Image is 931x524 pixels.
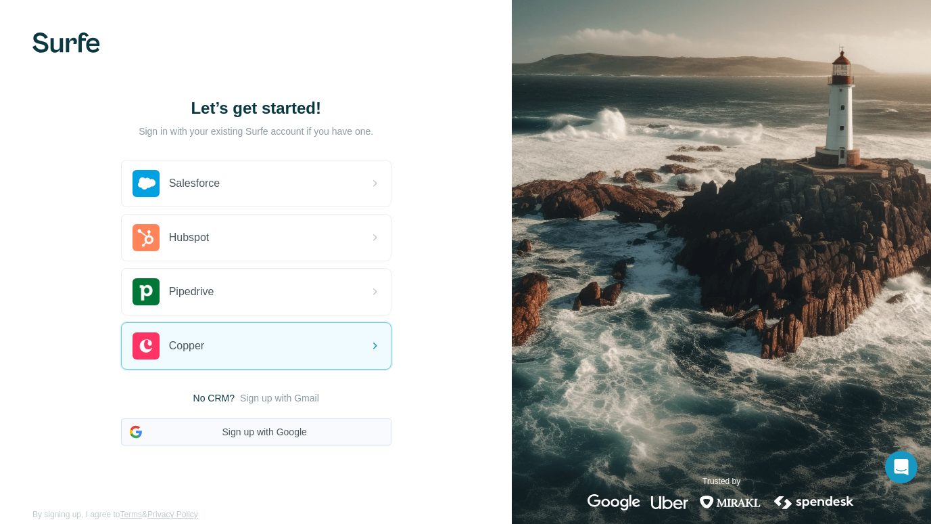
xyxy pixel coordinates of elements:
img: hubspot's logo [133,224,160,251]
p: Sign in with your existing Surfe account if you have one. [139,125,373,138]
span: Copper [169,338,204,354]
div: Open Intercom Messenger [885,451,917,483]
img: pipedrive's logo [133,278,160,305]
img: Surfe's logo [32,32,100,53]
img: copper's logo [133,332,160,359]
button: Sign up with Google [121,418,391,445]
span: No CRM? [193,391,235,405]
img: uber's logo [651,494,688,510]
img: spendesk's logo [772,494,856,510]
h1: Let’s get started! [121,97,391,119]
img: google's logo [588,494,640,510]
a: Terms [120,510,142,519]
span: Pipedrive [169,284,214,300]
p: Trusted by [702,475,740,487]
span: Hubspot [169,230,210,246]
span: By signing up, I agree to & [32,508,198,521]
span: Salesforce [169,175,220,192]
img: salesforce's logo [133,170,160,197]
button: Sign up with Gmail [240,391,319,405]
img: mirakl's logo [699,494,761,510]
a: Privacy Policy [147,510,198,519]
